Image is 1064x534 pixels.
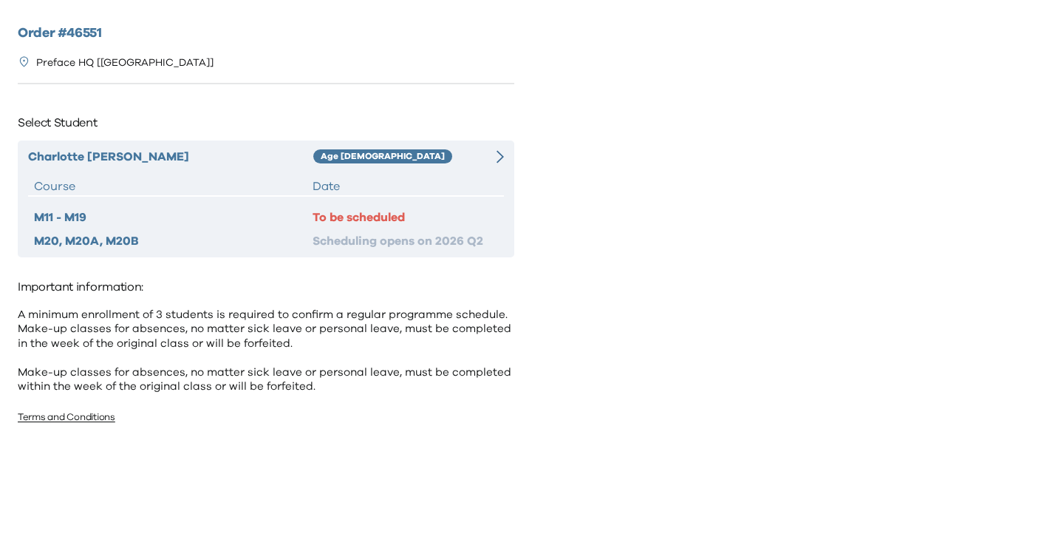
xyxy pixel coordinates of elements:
div: M20, M20A, M20B [34,232,313,250]
a: Terms and Conditions [18,413,115,422]
p: Select Student [18,111,514,135]
p: Important information: [18,275,514,299]
h2: Order # 46551 [18,24,514,44]
div: Scheduling opens on 2026 Q2 [313,232,498,250]
div: Charlotte [PERSON_NAME] [28,148,313,166]
div: M11 - M19 [34,209,313,226]
div: Course [34,178,313,195]
p: A minimum enrollment of 3 students is required to confirm a regular programme schedule. Make-up c... [18,308,514,394]
div: To be scheduled [313,209,498,226]
div: Date [313,178,498,195]
div: Age [DEMOGRAPHIC_DATA] [313,149,452,164]
p: Preface HQ [[GEOGRAPHIC_DATA]] [36,55,214,71]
